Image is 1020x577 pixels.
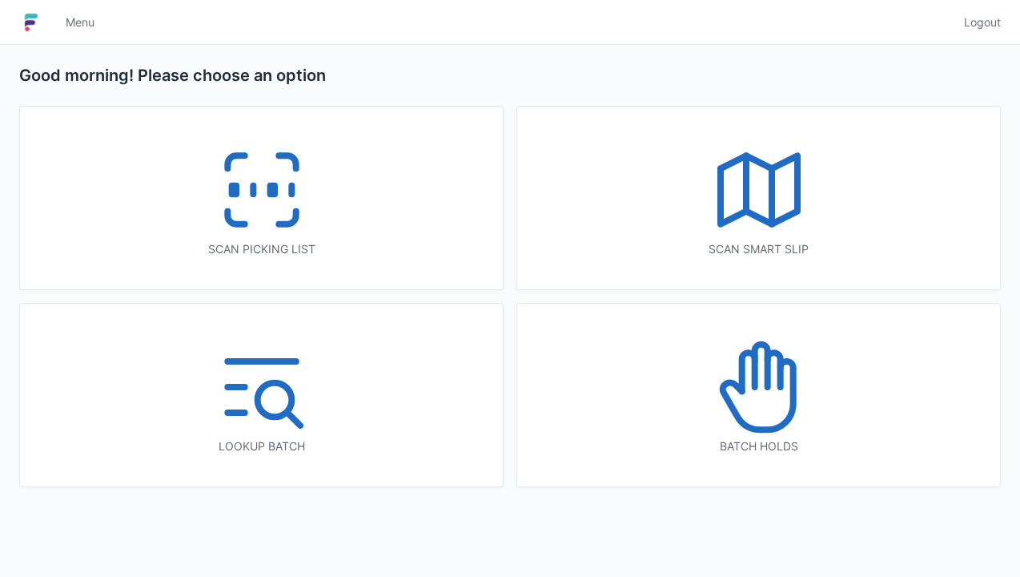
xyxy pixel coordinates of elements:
[19,64,1001,87] h2: Good morning! Please choose an option
[516,303,1001,487] a: Batch holds
[19,106,504,290] a: Scan picking list
[52,438,471,454] div: Lookup batch
[19,10,43,35] img: logo-small.jpg
[549,241,968,257] div: Scan smart slip
[549,438,968,454] div: Batch holds
[52,241,471,257] div: Scan picking list
[516,106,1001,290] a: Scan smart slip
[56,8,104,37] a: Menu
[66,14,94,30] span: Menu
[19,303,504,487] a: Lookup batch
[954,8,1001,37] a: Logout
[964,14,1001,30] span: Logout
